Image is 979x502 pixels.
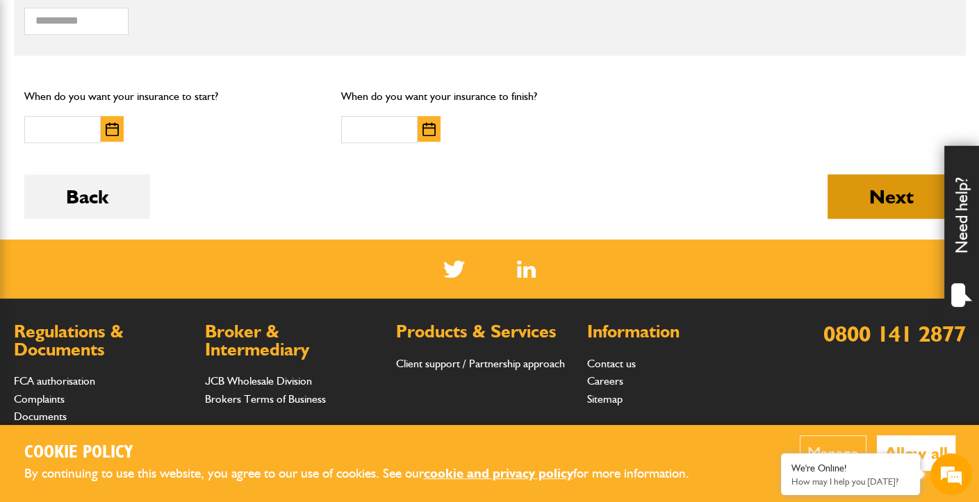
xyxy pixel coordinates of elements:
[587,357,636,370] a: Contact us
[18,251,254,383] textarea: Type your message and hit 'Enter'
[424,465,573,481] a: cookie and privacy policy
[944,146,979,319] div: Need help?
[24,442,712,464] h2: Cookie Policy
[14,392,65,405] a: Complaints
[205,323,382,358] h2: Broker & Intermediary
[791,476,910,487] p: How may I help you today?
[106,122,119,136] img: Choose date
[517,260,536,278] img: Linked In
[791,462,910,474] div: We're Online!
[396,323,573,341] h2: Products & Services
[823,320,966,347] a: 0800 141 2877
[587,392,623,405] a: Sitemap
[205,392,326,405] a: Brokers Terms of Business
[587,374,623,387] a: Careers
[800,435,866,471] button: Manage
[18,169,254,200] input: Enter your email address
[24,87,321,106] p: When do you want your insurance to start?
[422,122,436,136] img: Choose date
[18,210,254,241] input: Enter your phone number
[828,174,955,219] button: Next
[18,128,254,159] input: Enter your last name
[24,463,712,485] p: By continuing to use this website, you agree to our use of cookies. See our for more information.
[14,410,67,423] a: Documents
[877,435,955,471] button: Allow all
[205,374,312,387] a: JCB Wholesale Division
[72,78,233,96] div: Chat with us now
[443,260,465,278] img: Twitter
[24,77,58,97] img: d_20077148190_company_1631870298795_20077148190
[228,7,261,40] div: Minimize live chat window
[341,87,638,106] p: When do you want your insurance to finish?
[14,323,191,358] h2: Regulations & Documents
[24,174,150,219] button: Back
[587,323,764,341] h2: Information
[396,357,565,370] a: Client support / Partnership approach
[14,374,95,387] a: FCA authorisation
[189,394,252,413] em: Start Chat
[517,260,536,278] a: LinkedIn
